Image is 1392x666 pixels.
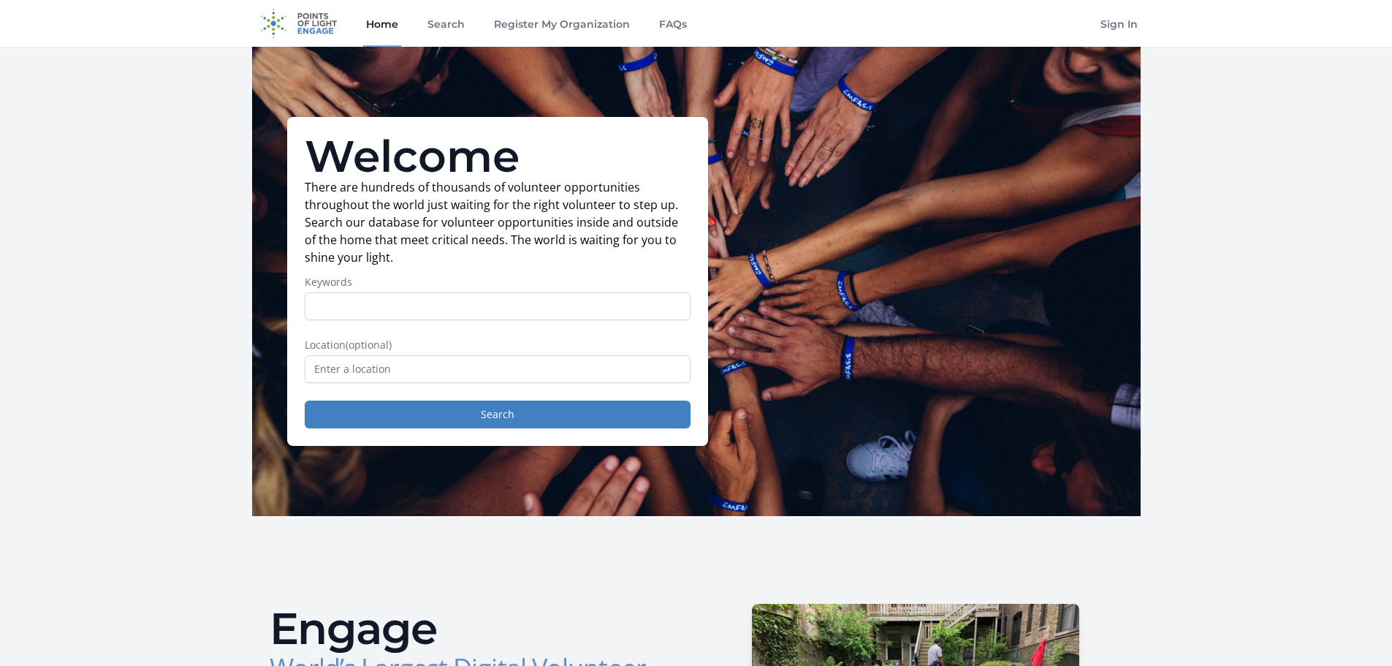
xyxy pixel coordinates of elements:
[305,275,691,290] label: Keywords
[346,338,392,352] span: (optional)
[305,355,691,383] input: Enter a location
[270,607,685,651] h2: Engage
[305,338,691,352] label: Location
[305,135,691,178] h1: Welcome
[305,401,691,428] button: Search
[305,178,691,266] p: There are hundreds of thousands of volunteer opportunities throughout the world just waiting for ...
